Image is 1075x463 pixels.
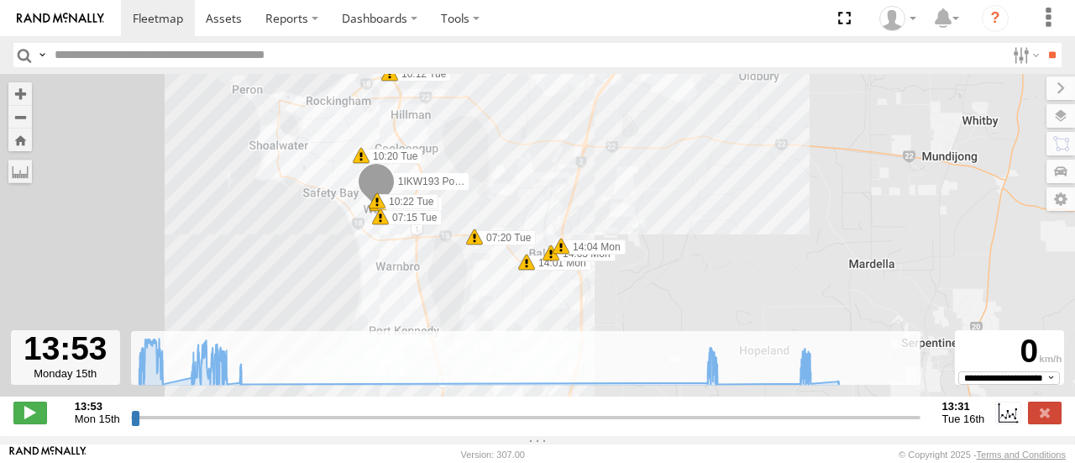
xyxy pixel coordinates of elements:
[982,5,1009,32] i: ?
[957,333,1062,371] div: 0
[873,6,922,31] div: Andrew Fisher
[461,450,525,460] div: Version: 307.00
[1006,43,1042,67] label: Search Filter Options
[942,413,985,425] span: Tue 16th Sep 2025
[8,129,32,151] button: Zoom Home
[551,246,616,261] label: 14:03 Mon
[8,105,32,129] button: Zoom out
[75,400,120,413] strong: 13:53
[75,413,120,425] span: Mon 15th Sep 2025
[561,239,626,255] label: 14:04 Mon
[1028,402,1062,424] label: Close
[527,255,591,271] label: 14:01 Mon
[8,82,32,105] button: Zoom in
[8,160,32,183] label: Measure
[390,66,451,82] label: 10:12 Tue
[361,149,422,164] label: 10:20 Tue
[977,450,1066,460] a: Terms and Conditions
[35,43,49,67] label: Search Query
[380,210,442,225] label: 07:15 Tue
[475,230,536,245] label: 07:20 Tue
[899,450,1066,460] div: © Copyright 2025 -
[1046,187,1075,211] label: Map Settings
[942,400,985,413] strong: 13:31
[377,194,438,209] label: 10:22 Tue
[13,402,47,424] label: Play/Stop
[17,13,104,24] img: rand-logo.svg
[398,176,506,187] span: 1IKW193 Pool Inspector
[9,446,87,463] a: Visit our Website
